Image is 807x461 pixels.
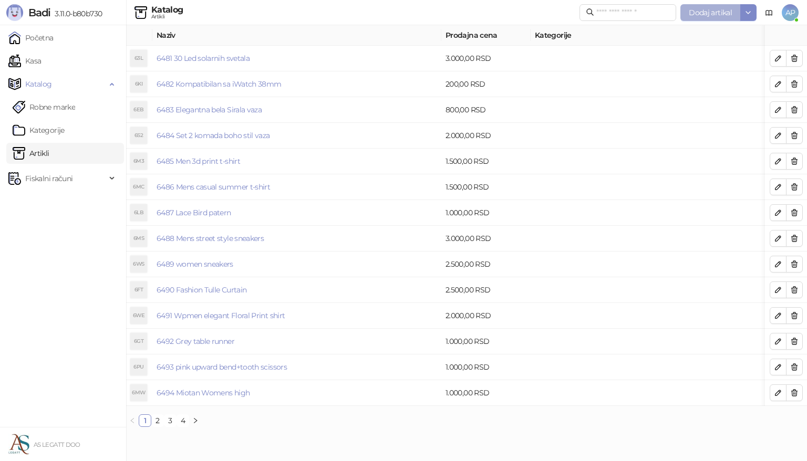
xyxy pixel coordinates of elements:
[130,153,147,170] div: 6M3
[130,101,147,118] div: 6EB
[50,9,102,18] span: 3.11.0-b80b730
[13,143,49,164] a: ArtikliArtikli
[130,127,147,144] div: 6S2
[157,54,250,63] a: 6481 30 Led solarnih svetala
[189,414,202,427] button: right
[152,97,441,123] td: 6483 Elegantna bela Sirala vaza
[441,380,531,406] td: 1.000,00 RSD
[689,8,732,17] span: Dodaj artikal
[441,303,531,329] td: 2.000,00 RSD
[130,50,147,67] div: 63L
[152,277,441,303] td: 6490 Fashion Tulle Curtain
[130,204,147,221] div: 6LB
[130,281,147,298] div: 6FT
[28,6,50,19] span: Badi
[151,6,183,14] div: Katalog
[441,252,531,277] td: 2.500,00 RSD
[130,179,147,195] div: 6MC
[441,226,531,252] td: 3.000,00 RSD
[126,414,139,427] li: Prethodna strana
[441,174,531,200] td: 1.500,00 RSD
[152,174,441,200] td: 6486 Mens casual summer t-shirt
[152,200,441,226] td: 6487 Lace Bird patern
[441,46,531,71] td: 3.000,00 RSD
[441,25,531,46] th: Prodajna cena
[13,120,65,141] a: Kategorije
[441,329,531,354] td: 1.000,00 RSD
[157,182,270,192] a: 6486 Mens casual summer t-shirt
[130,359,147,375] div: 6PU
[192,417,199,424] span: right
[130,333,147,350] div: 6GT
[157,362,287,372] a: 6493 pink upward bend+tooth scissors
[441,277,531,303] td: 2.500,00 RSD
[130,230,147,247] div: 6MS
[152,25,441,46] th: Naziv
[177,414,189,427] li: 4
[152,380,441,406] td: 6494 Miotan Womens high
[441,97,531,123] td: 800,00 RSD
[152,71,441,97] td: 6482 Kompatibilan sa iWatch 38mm
[34,441,80,448] small: AS LEGATT DOO
[139,415,151,426] a: 1
[139,414,151,427] li: 1
[152,149,441,174] td: 6485 Men 3d print t-shirt
[25,74,52,95] span: Katalog
[151,14,183,19] div: Artikli
[152,354,441,380] td: 6493 pink upward bend+tooth scissors
[157,105,262,114] a: 6483 Elegantna bela Sirala vaza
[129,417,136,424] span: left
[441,71,531,97] td: 200,00 RSD
[157,285,246,295] a: 6490 Fashion Tulle Curtain
[157,131,270,140] a: 6484 Set 2 komada boho stil vaza
[157,311,285,320] a: 6491 Wpmen elegant Floral Print shirt
[441,200,531,226] td: 1.000,00 RSD
[680,4,740,21] button: Dodaj artikal
[130,384,147,401] div: 6MW
[8,434,29,455] img: 64x64-companyLogo-72287c4f-3f5d-4d5a-b9e9-9639047b5d81.jpeg
[157,259,233,269] a: 6489 women sneakers
[130,307,147,324] div: 6WE
[164,415,176,426] a: 3
[152,303,441,329] td: 6491 Wpmen elegant Floral Print shirt
[130,76,147,92] div: 6KI
[25,168,73,189] span: Fiskalni računi
[157,208,231,217] a: 6487 Lace Bird patern
[151,414,164,427] li: 2
[8,27,54,48] a: Početna
[152,123,441,149] td: 6484 Set 2 komada boho stil vaza
[8,50,41,71] a: Kasa
[782,4,799,21] span: AP
[441,149,531,174] td: 1.500,00 RSD
[189,414,202,427] li: Sledeća strana
[441,354,531,380] td: 1.000,00 RSD
[13,97,75,118] a: Robne marke
[535,29,805,41] span: Kategorije
[157,234,264,243] a: 6488 Mens street style sneakers
[134,6,147,19] img: Artikli
[130,256,147,273] div: 6WS
[441,123,531,149] td: 2.000,00 RSD
[152,226,441,252] td: 6488 Mens street style sneakers
[126,414,139,427] button: left
[177,415,189,426] a: 4
[152,415,163,426] a: 2
[152,46,441,71] td: 6481 30 Led solarnih svetala
[761,4,778,21] a: Dokumentacija
[157,156,240,166] a: 6485 Men 3d print t-shirt
[157,388,250,397] a: 6494 Miotan Womens high
[6,4,23,21] img: Logo
[152,329,441,354] td: 6492 Grey table runner
[157,337,234,346] a: 6492 Grey table runner
[152,252,441,277] td: 6489 women sneakers
[157,79,282,89] a: 6482 Kompatibilan sa iWatch 38mm
[164,414,177,427] li: 3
